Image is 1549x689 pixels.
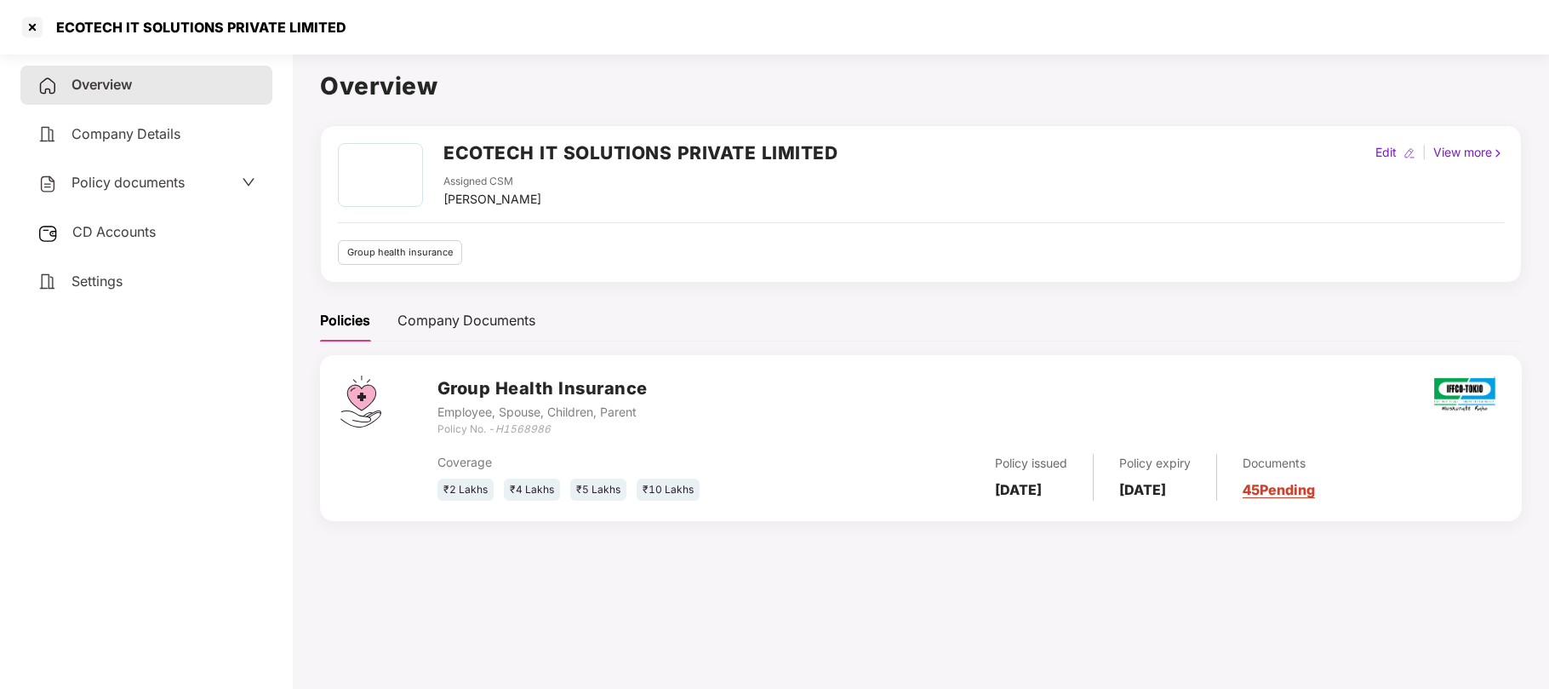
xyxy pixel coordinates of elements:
img: svg+xml;base64,PHN2ZyB4bWxucz0iaHR0cDovL3d3dy53My5vcmcvMjAwMC9zdmciIHdpZHRoPSIyNCIgaGVpZ2h0PSIyNC... [37,76,58,96]
div: Policy expiry [1119,454,1191,473]
div: [PERSON_NAME] [443,190,541,209]
img: svg+xml;base64,PHN2ZyB4bWxucz0iaHR0cDovL3d3dy53My5vcmcvMjAwMC9zdmciIHdpZHRoPSIyNCIgaGVpZ2h0PSIyNC... [37,272,58,292]
span: CD Accounts [72,223,156,240]
i: H1568986 [495,422,551,435]
div: Documents [1243,454,1315,473]
img: editIcon [1403,147,1415,159]
img: svg+xml;base64,PHN2ZyB4bWxucz0iaHR0cDovL3d3dy53My5vcmcvMjAwMC9zdmciIHdpZHRoPSI0Ny43MTQiIGhlaWdodD... [340,376,381,428]
div: | [1419,143,1430,162]
span: Policy documents [71,174,185,191]
span: Company Details [71,125,180,142]
h1: Overview [320,67,1522,105]
h2: ECOTECH IT SOLUTIONS PRIVATE LIMITED [443,139,837,167]
img: svg+xml;base64,PHN2ZyB4bWxucz0iaHR0cDovL3d3dy53My5vcmcvMjAwMC9zdmciIHdpZHRoPSIyNCIgaGVpZ2h0PSIyNC... [37,174,58,194]
div: Edit [1372,143,1400,162]
div: Company Documents [397,310,535,331]
img: iffco.png [1434,376,1495,411]
img: rightIcon [1492,147,1504,159]
div: ₹4 Lakhs [504,479,560,502]
div: Policies [320,310,370,331]
div: ₹5 Lakhs [570,479,626,502]
img: svg+xml;base64,PHN2ZyB3aWR0aD0iMjUiIGhlaWdodD0iMjQiIHZpZXdCb3g9IjAgMCAyNSAyNCIgZmlsbD0ibm9uZSIgeG... [37,223,59,244]
div: Policy issued [995,454,1067,473]
span: Overview [71,76,132,93]
span: Settings [71,273,123,290]
div: ₹10 Lakhs [637,479,700,502]
div: View more [1430,143,1507,162]
h3: Group Health Insurance [437,376,648,402]
div: Policy No. - [437,422,648,438]
div: Assigned CSM [443,174,541,190]
div: Coverage [437,453,792,472]
div: Group health insurance [338,240,462,265]
b: [DATE] [995,481,1042,498]
img: svg+xml;base64,PHN2ZyB4bWxucz0iaHR0cDovL3d3dy53My5vcmcvMjAwMC9zdmciIHdpZHRoPSIyNCIgaGVpZ2h0PSIyNC... [37,124,58,145]
div: Employee, Spouse, Children, Parent [437,403,648,422]
span: down [242,175,255,189]
div: ₹2 Lakhs [437,479,494,502]
a: 45 Pending [1243,481,1315,498]
div: ECOTECH IT SOLUTIONS PRIVATE LIMITED [46,19,346,36]
b: [DATE] [1119,481,1166,498]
